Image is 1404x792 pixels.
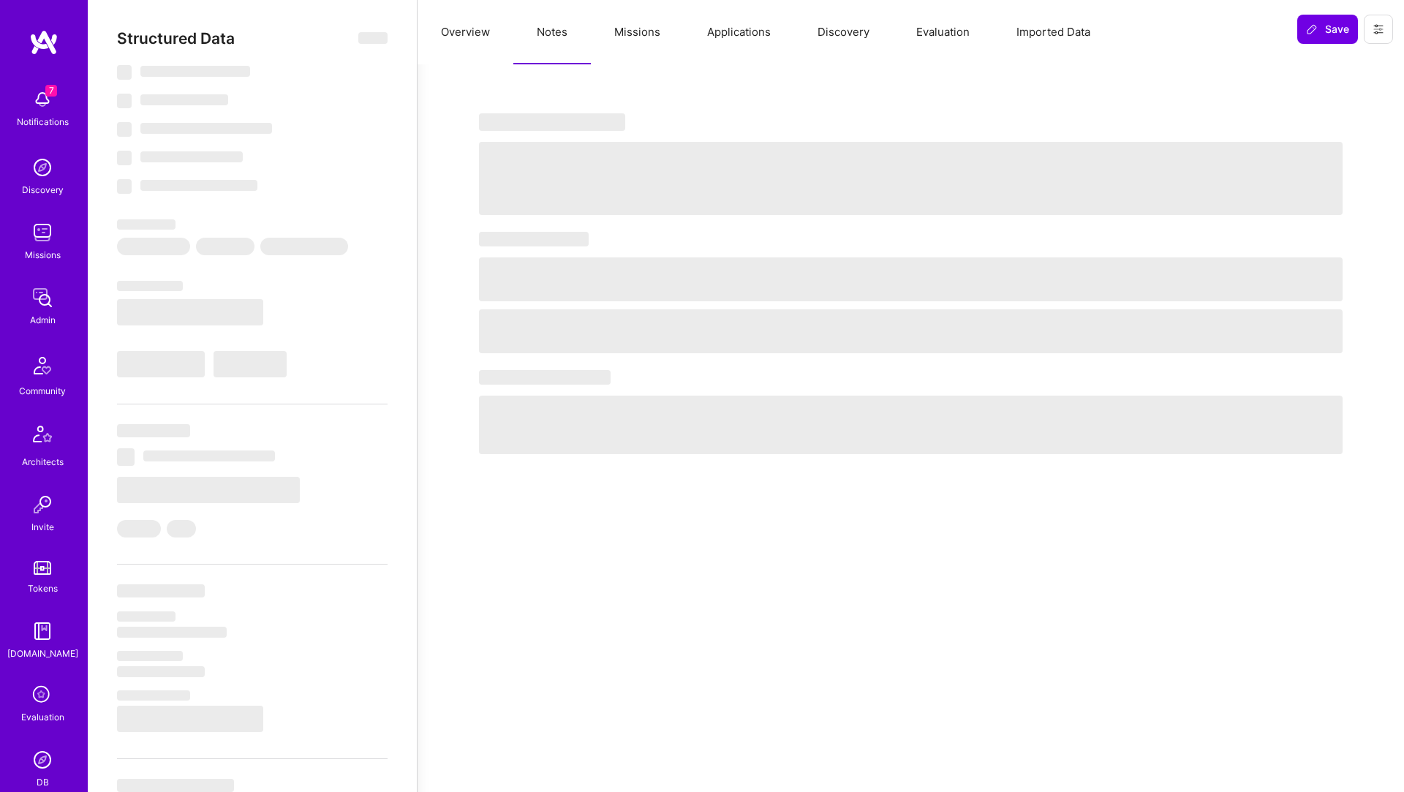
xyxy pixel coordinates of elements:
[117,520,161,538] span: ‌
[7,646,78,661] div: [DOMAIN_NAME]
[30,312,56,328] div: Admin
[117,584,205,597] span: ‌
[1297,15,1358,44] button: Save
[117,94,132,108] span: ‌
[479,309,1343,353] span: ‌
[358,32,388,44] span: ‌
[34,561,51,575] img: tokens
[140,123,272,134] span: ‌
[479,142,1343,215] span: ‌
[117,424,190,437] span: ‌
[37,774,49,790] div: DB
[140,151,243,162] span: ‌
[117,122,132,137] span: ‌
[479,396,1343,454] span: ‌
[143,450,275,461] span: ‌
[117,690,190,701] span: ‌
[1306,22,1349,37] span: Save
[117,706,263,732] span: ‌
[19,383,66,399] div: Community
[117,779,234,792] span: ‌
[28,745,57,774] img: Admin Search
[21,709,64,725] div: Evaluation
[196,238,254,255] span: ‌
[28,218,57,247] img: teamwork
[117,611,175,622] span: ‌
[479,232,589,246] span: ‌
[25,419,60,454] img: Architects
[117,351,205,377] span: ‌
[117,151,132,165] span: ‌
[28,490,57,519] img: Invite
[28,616,57,646] img: guide book
[117,179,132,194] span: ‌
[117,627,227,638] span: ‌
[140,94,228,105] span: ‌
[28,153,57,182] img: discovery
[117,29,235,48] span: Structured Data
[29,682,56,709] i: icon SelectionTeam
[479,113,625,131] span: ‌
[25,348,60,383] img: Community
[479,257,1343,301] span: ‌
[22,454,64,469] div: Architects
[117,651,183,661] span: ‌
[140,180,257,191] span: ‌
[28,283,57,312] img: admin teamwork
[17,114,69,129] div: Notifications
[260,238,348,255] span: ‌
[117,299,263,325] span: ‌
[140,66,250,77] span: ‌
[25,247,61,263] div: Missions
[31,519,54,535] div: Invite
[117,281,183,291] span: ‌
[479,370,611,385] span: ‌
[117,65,132,80] span: ‌
[28,581,58,596] div: Tokens
[117,666,205,677] span: ‌
[117,219,175,230] span: ‌
[45,85,57,97] span: 7
[167,520,196,538] span: ‌
[22,182,64,197] div: Discovery
[117,477,300,503] span: ‌
[28,85,57,114] img: bell
[117,238,190,255] span: ‌
[29,29,58,56] img: logo
[214,351,287,377] span: ‌
[117,448,135,466] span: ‌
